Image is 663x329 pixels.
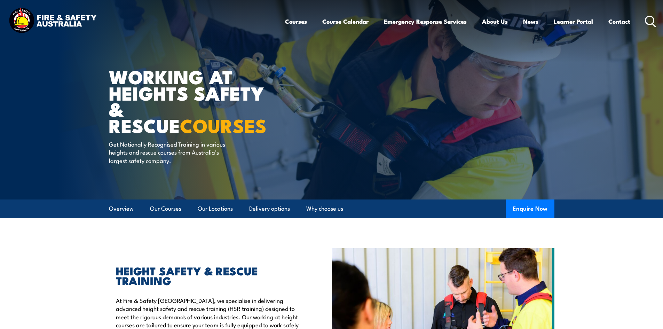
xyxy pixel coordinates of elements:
[482,12,508,31] a: About Us
[109,199,134,218] a: Overview
[285,12,307,31] a: Courses
[306,199,343,218] a: Why choose us
[322,12,369,31] a: Course Calendar
[523,12,538,31] a: News
[150,199,181,218] a: Our Courses
[608,12,630,31] a: Contact
[249,199,290,218] a: Delivery options
[109,140,236,164] p: Get Nationally Recognised Training in various heights and rescue courses from Australia’s largest...
[116,266,300,285] h2: HEIGHT SAFETY & RESCUE TRAINING
[384,12,467,31] a: Emergency Response Services
[506,199,554,218] button: Enquire Now
[180,110,267,139] strong: COURSES
[554,12,593,31] a: Learner Portal
[198,199,233,218] a: Our Locations
[109,68,281,133] h1: WORKING AT HEIGHTS SAFETY & RESCUE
